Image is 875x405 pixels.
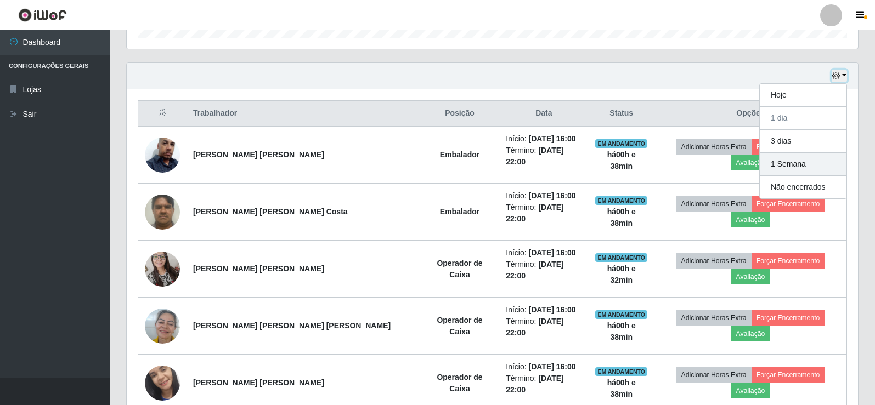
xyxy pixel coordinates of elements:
[506,304,582,316] li: Início:
[193,378,324,387] strong: [PERSON_NAME] [PERSON_NAME]
[506,145,582,168] li: Término:
[607,207,636,227] strong: há 00 h e 38 min
[654,101,847,127] th: Opções
[193,264,324,273] strong: [PERSON_NAME] [PERSON_NAME]
[506,373,582,396] li: Término:
[145,189,180,235] img: 1752587880902.jpeg
[760,107,846,130] button: 1 dia
[731,212,770,227] button: Avaliação
[499,101,588,127] th: Data
[595,310,647,319] span: EM ANDAMENTO
[760,84,846,107] button: Hoje
[437,373,482,393] strong: Operador de Caixa
[437,316,482,336] strong: Operador de Caixa
[589,101,654,127] th: Status
[752,196,825,212] button: Forçar Encerramento
[193,321,391,330] strong: [PERSON_NAME] [PERSON_NAME] [PERSON_NAME]
[506,133,582,145] li: Início:
[506,190,582,202] li: Início:
[731,155,770,170] button: Avaliação
[193,207,348,216] strong: [PERSON_NAME] [PERSON_NAME] Costa
[731,383,770,398] button: Avaliação
[529,248,576,257] time: [DATE] 16:00
[145,124,180,186] img: 1740359747198.jpeg
[731,326,770,341] button: Avaliação
[607,378,636,398] strong: há 00 h e 38 min
[607,264,636,284] strong: há 00 h e 32 min
[760,130,846,153] button: 3 dias
[506,361,582,373] li: Início:
[529,362,576,371] time: [DATE] 16:00
[676,139,752,155] button: Adicionar Horas Extra
[676,310,752,326] button: Adicionar Horas Extra
[18,8,67,22] img: CoreUI Logo
[506,259,582,282] li: Término:
[752,253,825,269] button: Forçar Encerramento
[595,367,647,376] span: EM ANDAMENTO
[752,310,825,326] button: Forçar Encerramento
[595,253,647,262] span: EM ANDAMENTO
[607,321,636,341] strong: há 00 h e 38 min
[595,139,647,148] span: EM ANDAMENTO
[676,253,752,269] button: Adicionar Horas Extra
[506,316,582,339] li: Término:
[145,303,180,349] img: 1740160200761.jpeg
[676,367,752,383] button: Adicionar Horas Extra
[506,202,582,225] li: Término:
[529,305,576,314] time: [DATE] 16:00
[437,259,482,279] strong: Operador de Caixa
[440,207,479,216] strong: Embalador
[607,150,636,170] strong: há 00 h e 38 min
[752,367,825,383] button: Forçar Encerramento
[420,101,499,127] th: Posição
[506,247,582,259] li: Início:
[193,150,324,159] strong: [PERSON_NAME] [PERSON_NAME]
[595,196,647,205] span: EM ANDAMENTO
[440,150,479,159] strong: Embalador
[145,245,180,292] img: 1672061092680.jpeg
[731,269,770,284] button: Avaliação
[529,191,576,200] time: [DATE] 16:00
[187,101,420,127] th: Trabalhador
[760,153,846,176] button: 1 Semana
[760,176,846,198] button: Não encerrados
[529,134,576,143] time: [DATE] 16:00
[676,196,752,212] button: Adicionar Horas Extra
[752,139,825,155] button: Forçar Encerramento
